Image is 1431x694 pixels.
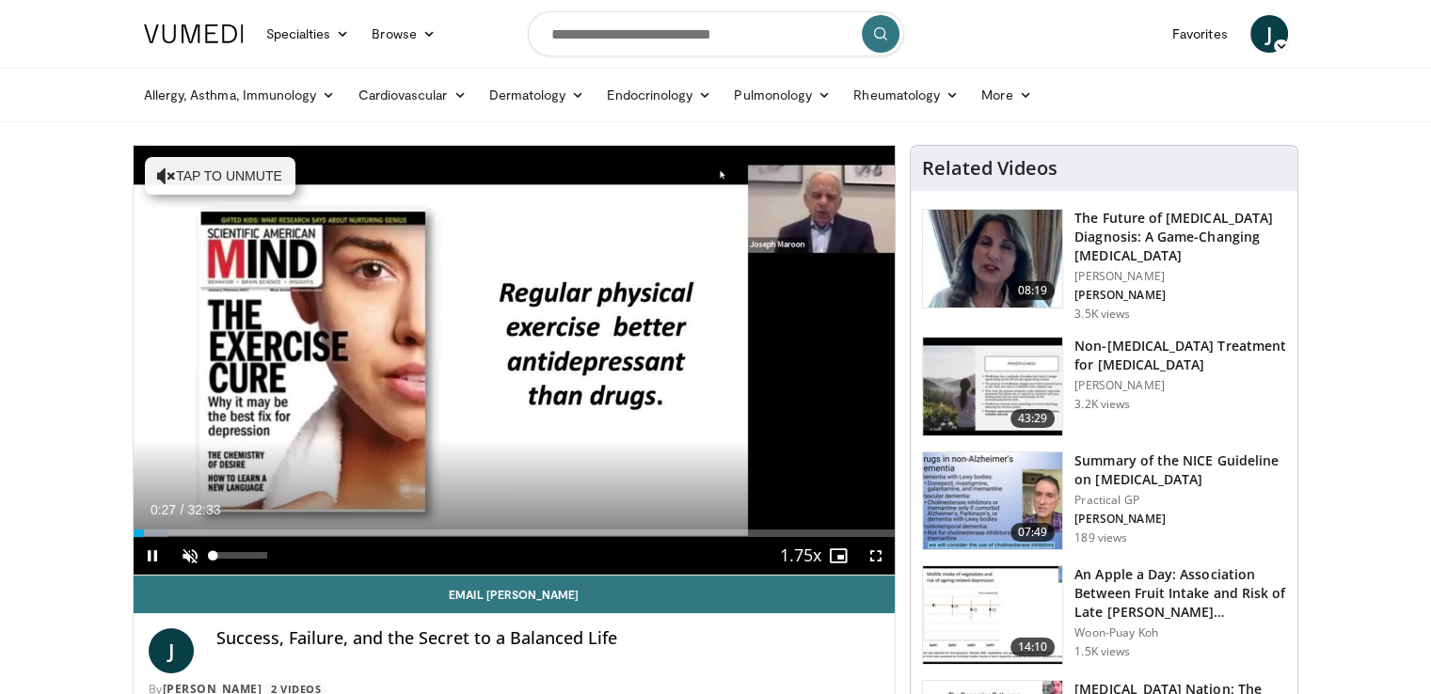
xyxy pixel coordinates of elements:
[970,76,1042,114] a: More
[922,451,1286,551] a: 07:49 Summary of the NICE Guideline on [MEDICAL_DATA] Practical GP [PERSON_NAME] 189 views
[1074,307,1130,322] p: 3.5K views
[1074,269,1286,284] p: [PERSON_NAME]
[1010,638,1056,656] span: 14:10
[857,537,895,575] button: Fullscreen
[1074,378,1286,393] p: [PERSON_NAME]
[842,76,970,114] a: Rheumatology
[923,566,1062,664] img: 0fb96a29-ee07-42a6-afe7-0422f9702c53.150x105_q85_crop-smart_upscale.jpg
[782,537,819,575] button: Playback Rate
[923,452,1062,550] img: 8e949c61-8397-4eef-823a-95680e5d1ed1.150x105_q85_crop-smart_upscale.jpg
[923,338,1062,435] img: eb9441ca-a77b-433d-ba99-36af7bbe84ad.150x105_q85_crop-smart_upscale.jpg
[922,565,1286,665] a: 14:10 An Apple a Day: Association Between Fruit Intake and Risk of Late [PERSON_NAME]… Woon-Puay ...
[1074,337,1286,374] h3: Non-[MEDICAL_DATA] Treatment for [MEDICAL_DATA]
[214,552,267,559] div: Volume Level
[1074,512,1286,527] p: [PERSON_NAME]
[922,209,1286,322] a: 08:19 The Future of [MEDICAL_DATA] Diagnosis: A Game-Changing [MEDICAL_DATA] [PERSON_NAME] [PERSO...
[1074,644,1130,659] p: 1.5K views
[1074,451,1286,489] h3: Summary of the NICE Guideline on [MEDICAL_DATA]
[171,537,209,575] button: Unmute
[133,76,347,114] a: Allergy, Asthma, Immunology
[1010,281,1056,300] span: 08:19
[151,502,176,517] span: 0:27
[1074,565,1286,622] h3: An Apple a Day: Association Between Fruit Intake and Risk of Late [PERSON_NAME]…
[1074,288,1286,303] p: [PERSON_NAME]
[1074,530,1127,545] p: 189 views
[346,76,477,114] a: Cardiovascular
[528,11,904,56] input: Search topics, interventions
[149,628,194,673] a: J
[1161,15,1239,53] a: Favorites
[145,157,295,195] button: Tap to unmute
[596,76,723,114] a: Endocrinology
[819,537,857,575] button: Enable picture-in-picture mode
[255,15,361,53] a: Specialties
[1074,209,1286,265] h3: The Future of [MEDICAL_DATA] Diagnosis: A Game-Changing [MEDICAL_DATA]
[144,24,244,43] img: VuMedi Logo
[922,157,1057,180] h4: Related Videos
[216,628,881,649] h4: Success, Failure, and the Secret to a Balanced Life
[1250,15,1288,53] a: J
[723,76,842,114] a: Pulmonology
[1010,409,1056,428] span: 43:29
[360,15,447,53] a: Browse
[187,502,220,517] span: 32:33
[134,576,896,613] a: Email [PERSON_NAME]
[134,537,171,575] button: Pause
[181,502,184,517] span: /
[922,337,1286,436] a: 43:29 Non-[MEDICAL_DATA] Treatment for [MEDICAL_DATA] [PERSON_NAME] 3.2K views
[1074,493,1286,508] p: Practical GP
[134,529,896,537] div: Progress Bar
[1074,397,1130,412] p: 3.2K views
[923,210,1062,308] img: 5773f076-af47-4b25-9313-17a31d41bb95.150x105_q85_crop-smart_upscale.jpg
[1010,523,1056,542] span: 07:49
[478,76,596,114] a: Dermatology
[1074,625,1286,640] p: Woon-Puay Koh
[134,146,896,576] video-js: Video Player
